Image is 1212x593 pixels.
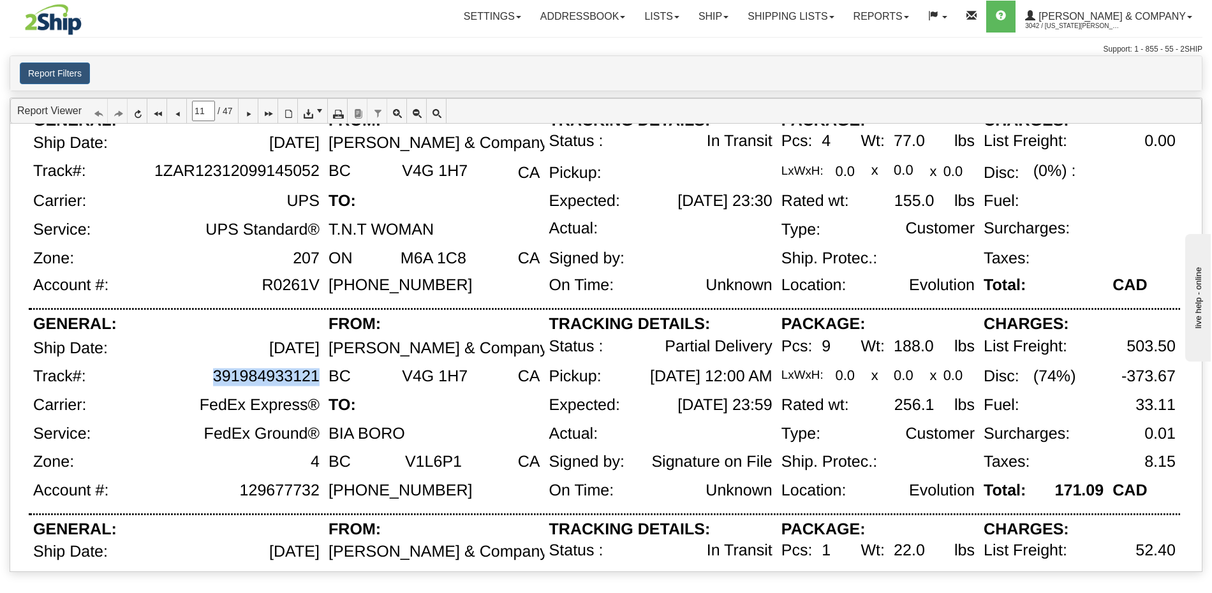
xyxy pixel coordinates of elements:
[835,368,854,383] div: 0.0
[213,368,320,386] div: 391984933121
[401,249,466,267] div: M6A 1C8
[894,163,913,178] div: 0.0
[943,368,963,383] div: 0.0
[706,277,772,295] div: Unknown
[33,397,87,414] div: Carrier:
[269,134,320,152] div: [DATE]
[954,397,975,414] div: lbs
[240,482,320,500] div: 129677732
[128,99,147,123] a: Refresh
[329,368,351,386] div: BC
[781,453,877,471] div: Ship. Protec.:
[781,112,866,129] div: PACKAGE:
[894,397,935,414] div: 256.1
[1183,231,1211,362] iframe: chat widget
[549,425,598,443] div: Actual:
[1135,542,1176,560] div: 52.40
[33,339,108,357] div: Ship Date:
[984,338,1067,356] div: List Freight:
[984,521,1069,539] div: CHARGES:
[405,453,462,471] div: V1L6P1
[549,482,614,500] div: On Time:
[329,425,405,443] div: BIA BORO
[894,193,935,210] div: 155.0
[650,368,772,386] div: [DATE] 12:00 AM
[835,164,854,179] div: 0.0
[204,425,320,443] div: FedEx Ground®
[329,221,434,239] div: T.N.T WOMAN
[635,1,688,33] a: Lists
[677,193,772,210] div: [DATE] 23:30
[239,99,258,123] a: Next Page
[651,453,772,471] div: Signature on File
[10,3,97,36] img: logo3042.jpg
[549,193,620,210] div: Expected:
[1033,163,1076,180] div: (0%) :
[781,277,846,295] div: Location:
[549,397,620,414] div: Expected:
[33,163,86,180] div: Track#:
[822,542,831,560] div: 1
[861,542,885,560] div: Wt:
[706,482,772,500] div: Unknown
[894,542,925,560] div: 22.0
[1144,453,1176,471] div: 8.15
[269,543,320,561] div: [DATE]
[218,105,220,117] span: /
[549,316,711,333] div: TRACKING DETAILS:
[402,368,468,386] div: V4G 1H7
[549,164,602,182] div: Pickup:
[329,521,381,539] div: FROM:
[223,105,233,117] span: 47
[665,338,772,356] div: Partial Delivery
[329,543,579,561] div: [PERSON_NAME] & Company Ltd.
[518,249,540,267] div: CA
[549,277,614,295] div: On Time:
[329,193,356,210] div: TO:
[10,11,118,20] div: live help - online
[894,368,913,383] div: 0.0
[1144,133,1176,150] div: 0.00
[154,163,320,180] div: 1ZAR12312099145052
[954,542,975,560] div: lbs
[518,164,540,182] div: CA
[278,99,298,123] a: Toggle Print Preview
[329,163,351,180] div: BC
[984,397,1019,414] div: Fuel:
[147,99,167,123] a: First Page
[984,316,1069,333] div: CHARGES:
[33,221,91,239] div: Service:
[984,542,1067,560] div: List Freight:
[909,482,975,500] div: Evolution
[33,453,74,471] div: Zone:
[894,133,925,150] div: 77.0
[549,368,602,386] div: Pickup:
[549,542,603,560] div: Status :
[269,339,320,357] div: [DATE]
[387,99,407,123] a: Zoom In
[984,112,1069,129] div: CHARGES:
[1135,397,1176,414] div: 33.11
[822,133,831,150] div: 4
[954,338,975,356] div: lbs
[909,277,975,295] div: Evolution
[1055,482,1104,500] div: 171.09
[984,133,1067,150] div: List Freight:
[1144,425,1176,443] div: 0.01
[781,193,849,210] div: Rated wt:
[20,62,90,84] button: Report Filters
[984,453,1030,471] div: Taxes:
[427,99,447,123] a: Toggle FullPage/PageWidth
[329,339,579,357] div: [PERSON_NAME] & Company Ltd.
[1033,368,1076,386] div: (74%)
[984,219,1070,237] div: Surcharges:
[943,164,963,179] div: 0.0
[407,99,427,123] a: Zoom Out
[954,133,975,150] div: lbs
[861,133,885,150] div: Wt:
[781,521,866,539] div: PACKAGE:
[738,1,843,33] a: Shipping lists
[329,134,579,152] div: [PERSON_NAME] & Company Ltd.
[549,521,711,539] div: TRACKING DETAILS:
[33,193,87,210] div: Carrier:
